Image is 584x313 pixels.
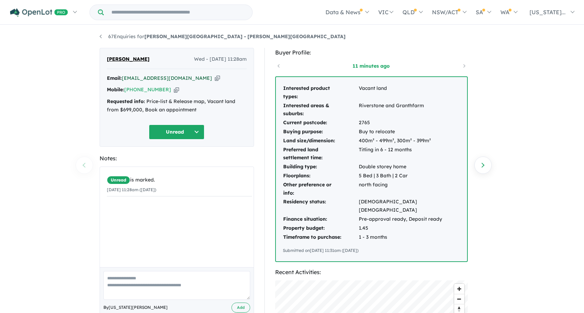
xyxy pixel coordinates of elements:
td: 5 Bed | 3 Bath | 2 Car [358,171,460,180]
span: [US_STATE]... [530,9,566,16]
td: Other preference or info: [283,180,358,198]
a: 11 minutes ago [342,62,401,69]
td: Preferred land settlement time: [283,145,358,163]
button: Zoom out [454,294,464,304]
button: Add [231,303,250,313]
td: Interested product types: [283,84,358,101]
td: north facing [358,180,460,198]
div: Price-list & Release map, Vacant land from $699,000, Book an appointment [107,98,247,114]
td: Floorplans: [283,171,358,180]
td: 1.45 [358,224,460,233]
td: Residency status: [283,197,358,215]
td: Buying purpose: [283,127,358,136]
td: Building type: [283,162,358,171]
strong: Email: [107,75,122,81]
img: Openlot PRO Logo White [10,8,68,17]
span: Unread [107,176,130,184]
td: Vacant land [358,84,460,101]
td: Property budget: [283,224,358,233]
td: Buy to relocate [358,127,460,136]
div: Recent Activities: [275,268,468,277]
button: Zoom in [454,284,464,294]
td: 400m² - 499m², 300m² - 399m² [358,136,460,145]
td: Pre-approval ready, Deposit ready [358,215,460,224]
button: Copy [215,75,220,82]
td: Riverstone and Granthfarm [358,101,460,119]
nav: breadcrumb [100,33,485,41]
span: Wed - [DATE] 11:28am [194,55,247,64]
strong: [PERSON_NAME][GEOGRAPHIC_DATA] - [PERSON_NAME][GEOGRAPHIC_DATA] [144,33,346,40]
td: Double storey home [358,162,460,171]
td: 2765 [358,118,460,127]
small: [DATE] 11:28am ([DATE]) [107,187,156,192]
input: Try estate name, suburb, builder or developer [105,5,251,20]
strong: Requested info: [107,98,145,104]
td: [DEMOGRAPHIC_DATA] [DEMOGRAPHIC_DATA] [358,197,460,215]
div: Notes: [100,154,254,163]
a: [EMAIL_ADDRESS][DOMAIN_NAME] [122,75,212,81]
td: 1 - 3 months [358,233,460,242]
div: is marked. [107,176,252,184]
td: Finance situation: [283,215,358,224]
button: Copy [174,86,179,93]
td: Timeframe to purchase: [283,233,358,242]
a: 67Enquiries for[PERSON_NAME][GEOGRAPHIC_DATA] - [PERSON_NAME][GEOGRAPHIC_DATA] [100,33,346,40]
div: Submitted on [DATE] 11:31am ([DATE]) [283,247,460,254]
td: Titling in 6 - 12 months [358,145,460,163]
td: Interested areas & suburbs: [283,101,358,119]
strong: Mobile: [107,86,124,93]
a: [PHONE_NUMBER] [124,86,171,93]
div: Buyer Profile: [275,48,468,57]
span: [PERSON_NAME] [107,55,150,64]
button: Unread [149,125,204,139]
td: Land size/dimension: [283,136,358,145]
td: Current postcode: [283,118,358,127]
span: By [US_STATE][PERSON_NAME] [103,304,168,311]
